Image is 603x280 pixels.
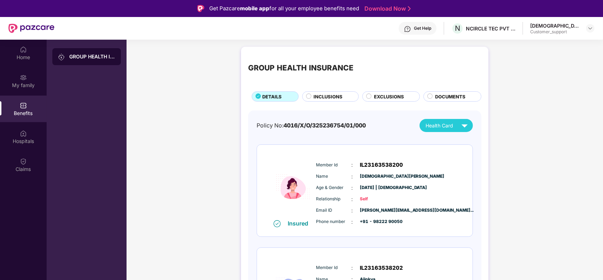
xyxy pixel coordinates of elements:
[351,173,353,181] span: :
[404,25,411,33] img: svg+xml;base64,PHN2ZyBpZD0iSGVscC0zMngzMiIgeG1sbnM9Imh0dHA6Ly93d3cudzMub3JnLzIwMDAvc3ZnIiB3aWR0aD...
[360,218,395,225] span: +91 - 98222 90050
[316,207,351,214] span: Email ID
[360,173,395,180] span: [DEMOGRAPHIC_DATA][PERSON_NAME]
[316,173,351,180] span: Name
[20,158,27,165] img: svg+xml;base64,PHN2ZyBpZD0iQ2xhaW0iIHhtbG5zPSJodHRwOi8vd3d3LnczLm9yZy8yMDAwL3N2ZyIgd2lkdGg9IjIwIi...
[351,207,353,215] span: :
[248,62,353,74] div: GROUP HEALTH INSURANCE
[351,218,353,226] span: :
[272,154,314,219] img: icon
[20,74,27,81] img: svg+xml;base64,PHN2ZyB3aWR0aD0iMjAiIGhlaWdodD0iMjAiIHZpZXdCb3g9IjAgMCAyMCAyMCIgZmlsbD0ibm9uZSIgeG...
[209,4,359,13] div: Get Pazcare for all your employee benefits need
[351,184,353,192] span: :
[288,220,312,227] div: Insured
[351,195,353,203] span: :
[360,161,403,169] span: IL23163538200
[530,29,580,35] div: Customer_support
[408,5,411,12] img: Stroke
[316,264,351,271] span: Member Id
[351,161,353,169] span: :
[530,22,580,29] div: [DEMOGRAPHIC_DATA][PERSON_NAME]
[283,122,366,129] span: 4016/X/O/325236754/01/000
[262,93,282,100] span: DETAILS
[426,122,453,130] span: Health Card
[360,196,395,202] span: Self
[316,184,351,191] span: Age & Gender
[420,119,473,132] button: Health Card
[274,220,281,227] img: svg+xml;base64,PHN2ZyB4bWxucz0iaHR0cDovL3d3dy53My5vcmcvMjAwMC9zdmciIHdpZHRoPSIxNiIgaGVpZ2h0PSIxNi...
[360,184,395,191] span: [DATE] | [DEMOGRAPHIC_DATA]
[197,5,204,12] img: Logo
[314,93,343,100] span: INCLUSIONS
[257,121,366,130] div: Policy No:
[20,46,27,53] img: svg+xml;base64,PHN2ZyBpZD0iSG9tZSIgeG1sbnM9Imh0dHA6Ly93d3cudzMub3JnLzIwMDAvc3ZnIiB3aWR0aD0iMjAiIG...
[351,264,353,272] span: :
[360,207,395,214] span: [PERSON_NAME][EMAIL_ADDRESS][DOMAIN_NAME]...
[587,25,593,31] img: svg+xml;base64,PHN2ZyBpZD0iRHJvcGRvd24tMzJ4MzIiIHhtbG5zPSJodHRwOi8vd3d3LnczLm9yZy8yMDAwL3N2ZyIgd2...
[20,130,27,137] img: svg+xml;base64,PHN2ZyBpZD0iSG9zcGl0YWxzIiB4bWxucz0iaHR0cDovL3d3dy53My5vcmcvMjAwMC9zdmciIHdpZHRoPS...
[240,5,269,12] strong: mobile app
[364,5,409,12] a: Download Now
[455,24,460,33] span: N
[69,53,115,60] div: GROUP HEALTH INSURANCE
[435,93,466,100] span: DOCUMENTS
[374,93,404,100] span: EXCLUSIONS
[360,264,403,272] span: IL23163538202
[458,119,471,132] img: svg+xml;base64,PHN2ZyB4bWxucz0iaHR0cDovL3d3dy53My5vcmcvMjAwMC9zdmciIHZpZXdCb3g9IjAgMCAyNCAyNCIgd2...
[316,162,351,168] span: Member Id
[414,25,431,31] div: Get Help
[58,53,65,61] img: svg+xml;base64,PHN2ZyB3aWR0aD0iMjAiIGhlaWdodD0iMjAiIHZpZXdCb3g9IjAgMCAyMCAyMCIgZmlsbD0ibm9uZSIgeG...
[466,25,515,32] div: NCIRCLE TEC PVT LTD
[316,218,351,225] span: Phone number
[20,102,27,109] img: svg+xml;base64,PHN2ZyBpZD0iQmVuZWZpdHMiIHhtbG5zPSJodHRwOi8vd3d3LnczLm9yZy8yMDAwL3N2ZyIgd2lkdGg9Ij...
[8,24,54,33] img: New Pazcare Logo
[316,196,351,202] span: Relationship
